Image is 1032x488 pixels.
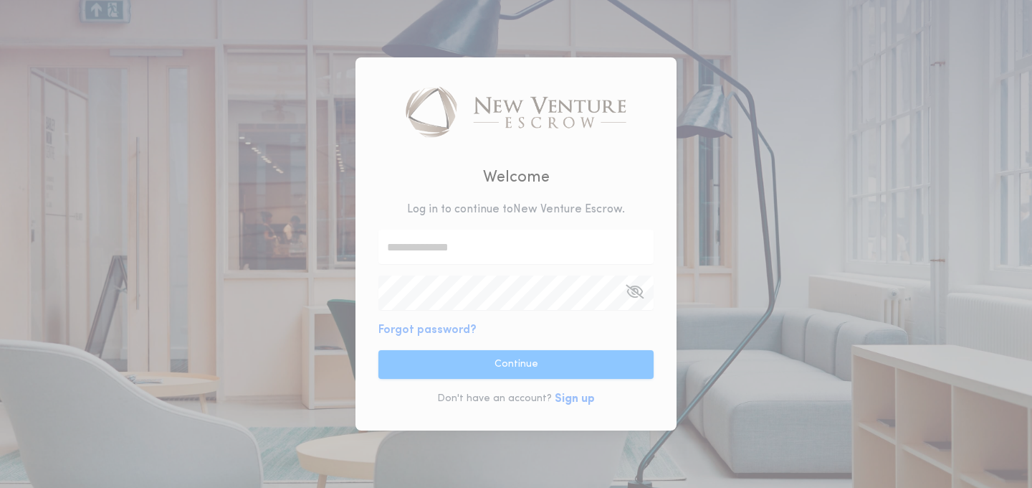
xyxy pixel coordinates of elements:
[483,166,550,189] h2: Welcome
[555,390,595,408] button: Sign up
[406,86,626,136] img: logo
[378,350,654,379] button: Continue
[378,322,477,339] button: Forgot password?
[407,201,625,218] p: Log in to continue to New Venture Escrow .
[437,392,552,406] p: Don't have an account?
